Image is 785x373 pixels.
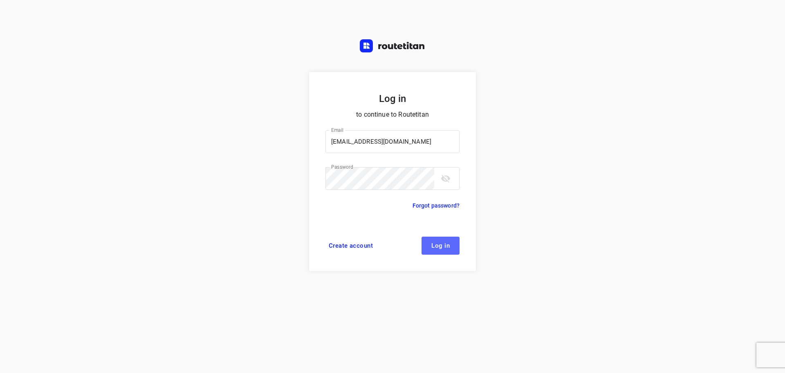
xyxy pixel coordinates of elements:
span: Create account [329,242,373,249]
button: toggle password visibility [437,170,454,187]
h5: Log in [325,92,460,106]
span: Log in [431,242,450,249]
p: to continue to Routetitan [325,109,460,120]
button: Log in [422,237,460,255]
a: Forgot password? [413,201,460,210]
a: Routetitan [360,39,425,54]
a: Create account [325,237,376,255]
img: Routetitan [360,39,425,52]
